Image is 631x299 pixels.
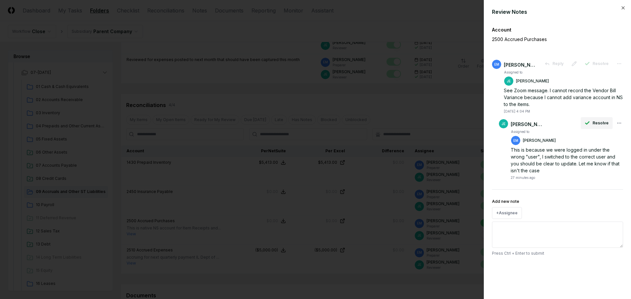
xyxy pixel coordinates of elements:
button: +Assignee [492,207,522,219]
p: 2500 Accrued Purchases [492,36,600,43]
p: [PERSON_NAME] [523,138,556,143]
td: Assigned to: [511,129,556,135]
span: Resolve [593,120,609,126]
div: [PERSON_NAME] [504,61,537,68]
div: [DATE] 4:04 PM [504,109,530,114]
div: 27 minutes ago [511,175,535,180]
label: Add new note [492,199,519,204]
button: Resolve [581,117,613,129]
span: JE [507,79,511,84]
div: See Zoom message. I cannot record the Vendor Bill Variance because I cannot add variance account ... [504,87,623,108]
button: Reply [541,58,568,70]
p: [PERSON_NAME] [516,78,549,84]
td: Assigned to: [504,70,549,75]
p: Press Ctrl + Enter to submit [492,250,623,256]
div: [PERSON_NAME] [511,121,544,128]
button: Resolve [581,58,613,70]
span: EM [513,138,518,143]
div: This is because we were logged in under the wrong "user", I switched to the correct user and you ... [511,146,623,174]
div: Account [492,26,623,33]
span: EM [494,62,499,67]
div: Review Notes [492,8,623,16]
span: Resolve [593,61,609,67]
span: JE [502,121,505,126]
